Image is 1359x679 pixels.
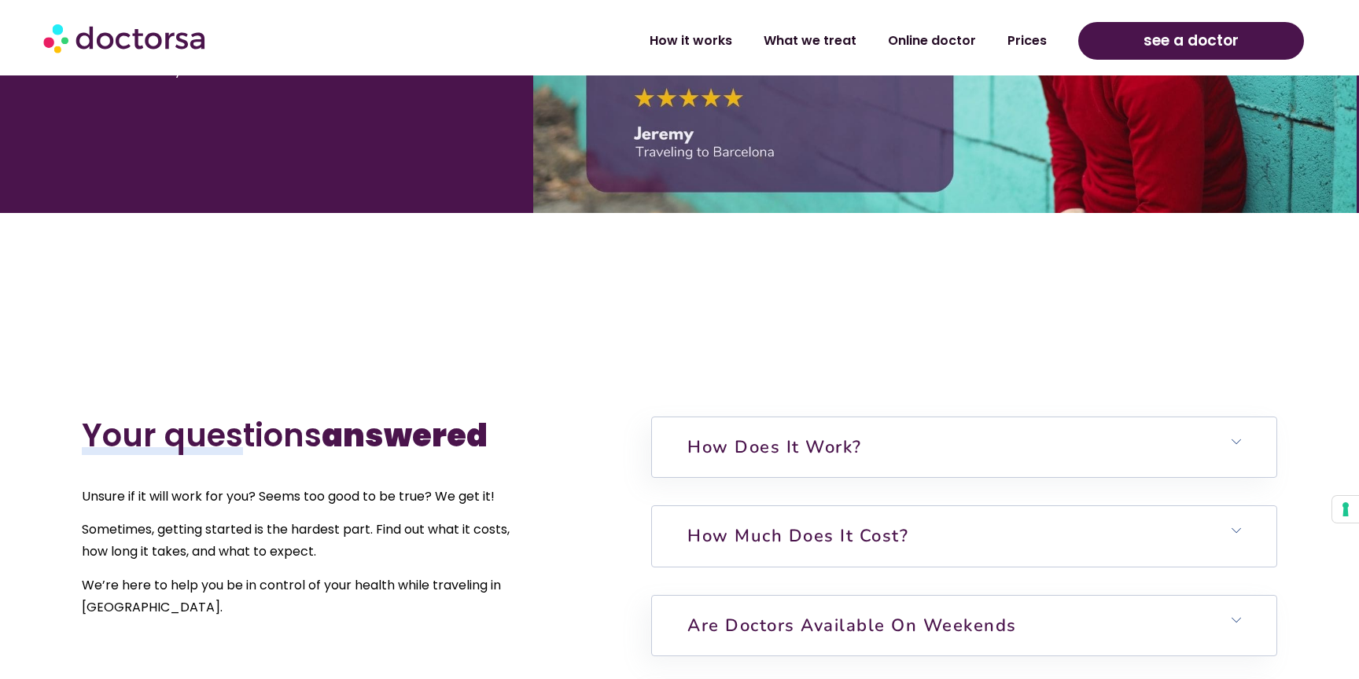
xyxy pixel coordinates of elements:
[82,519,532,563] p: Sometimes, getting started is the hardest part. Find out what it costs, how long it takes, and wh...
[1332,496,1359,523] button: Your consent preferences for tracking technologies
[82,417,532,454] h2: Your questions
[652,506,1276,566] h6: How much does it cost?
[992,23,1063,59] a: Prices
[634,23,748,59] a: How it works
[652,417,1276,477] h6: How does it work?
[872,23,992,59] a: Online doctor
[652,596,1276,655] h6: Are doctors available on weekends
[687,614,1017,637] a: Are doctors available on weekends
[687,524,908,548] a: How much does it cost?
[82,574,532,618] p: We’re here to help you be in control of your health while traveling in [GEOGRAPHIC_DATA].
[354,23,1063,59] nav: Menu
[82,486,532,508] p: Unsure if it will work for you? Seems too good to be true? We get it!
[748,23,872,59] a: What we treat
[687,435,862,459] a: How does it work?
[1144,28,1239,53] span: see a doctor
[322,413,488,457] b: answered
[1078,22,1303,60] a: see a doctor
